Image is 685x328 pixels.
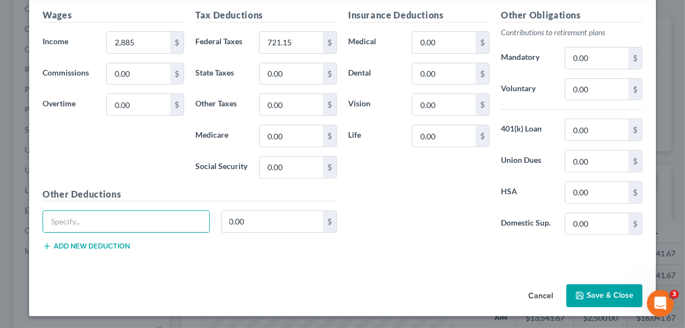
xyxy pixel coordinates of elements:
[195,8,337,22] h5: Tax Deductions
[565,182,628,203] input: 0.00
[37,63,101,85] label: Commissions
[647,290,674,317] iframe: Intercom live chat
[628,213,642,235] div: $
[495,150,559,172] label: Union Dues
[348,8,490,22] h5: Insurance Deductions
[260,157,323,178] input: 0.00
[495,47,559,69] label: Mandatory
[170,94,184,115] div: $
[323,125,336,147] div: $
[412,32,476,53] input: 0.00
[323,157,336,178] div: $
[476,63,489,85] div: $
[37,93,101,116] label: Overtime
[565,48,628,69] input: 0.00
[476,125,489,147] div: $
[43,36,68,46] span: Income
[260,32,323,53] input: 0.00
[342,31,406,54] label: Medical
[43,242,130,251] button: Add new deduction
[412,94,476,115] input: 0.00
[170,32,184,53] div: $
[342,93,406,116] label: Vision
[565,213,628,235] input: 0.00
[190,63,254,85] label: State Taxes
[495,119,559,141] label: 401(k) Loan
[43,8,184,22] h5: Wages
[260,94,323,115] input: 0.00
[107,94,170,115] input: 0.00
[501,27,642,38] p: Contributions to retirement plans
[323,94,336,115] div: $
[495,78,559,101] label: Voluntary
[495,213,559,235] label: Domestic Sup.
[628,182,642,203] div: $
[107,63,170,85] input: 0.00
[260,125,323,147] input: 0.00
[43,188,337,202] h5: Other Deductions
[43,211,209,232] input: Specify...
[342,125,406,147] label: Life
[566,284,642,308] button: Save & Close
[190,31,254,54] label: Federal Taxes
[628,119,642,140] div: $
[476,94,489,115] div: $
[323,32,336,53] div: $
[190,93,254,116] label: Other Taxes
[476,32,489,53] div: $
[107,32,170,53] input: 0.00
[190,125,254,147] label: Medicare
[670,290,679,299] span: 3
[190,156,254,179] label: Social Security
[628,48,642,69] div: $
[260,63,323,85] input: 0.00
[412,125,476,147] input: 0.00
[628,151,642,172] div: $
[412,63,476,85] input: 0.00
[519,285,562,308] button: Cancel
[565,79,628,100] input: 0.00
[565,151,628,172] input: 0.00
[222,211,323,232] input: 0.00
[323,211,336,232] div: $
[565,119,628,140] input: 0.00
[323,63,336,85] div: $
[628,79,642,100] div: $
[342,63,406,85] label: Dental
[501,8,642,22] h5: Other Obligations
[170,63,184,85] div: $
[495,181,559,204] label: HSA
